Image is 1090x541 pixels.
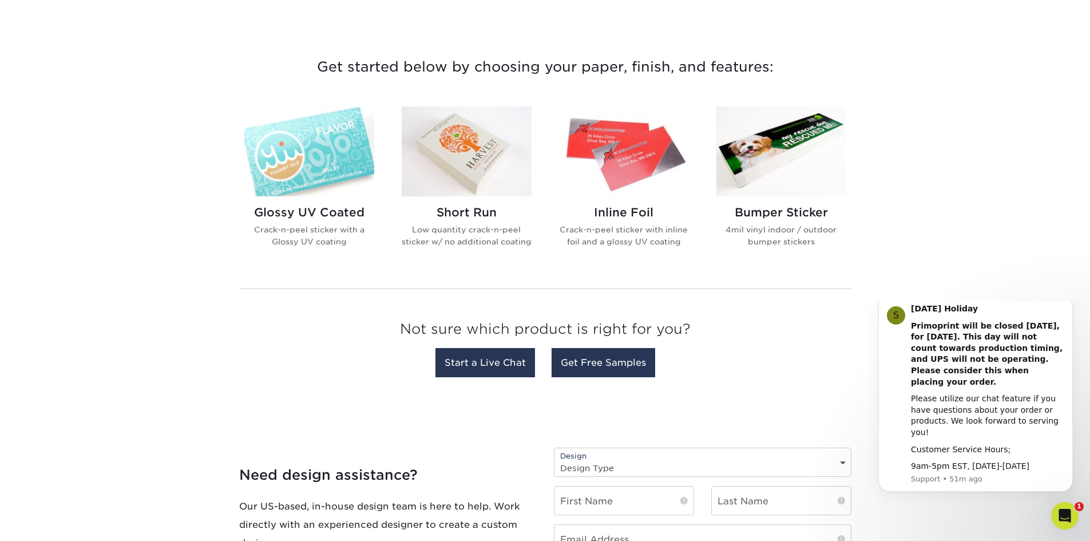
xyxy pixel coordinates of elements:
a: Short Run Stickers Short Run Low quantity crack-n-peel sticker w/ no additional coating [402,106,532,266]
p: Crack-n-peel sticker with inline foil and a glossy UV coating [559,224,689,247]
img: Short Run Stickers [402,106,532,196]
iframe: Intercom notifications message [861,301,1090,510]
img: Inline Foil Stickers [559,106,689,196]
p: Crack-n-peel sticker with a Glossy UV coating [244,224,374,247]
h4: Need design assistance? [239,467,537,483]
img: Glossy UV Coated Stickers [244,106,374,196]
a: Get Free Samples [552,348,655,377]
img: Bumper Sticker Stickers [716,106,846,196]
a: Glossy UV Coated Stickers Glossy UV Coated Crack-n-peel sticker with a Glossy UV coating [244,106,374,266]
a: Start a Live Chat [435,348,535,377]
h2: Bumper Sticker [716,206,846,219]
b: Primoprint will be closed [DATE], for [DATE]. This day will not count towards production timing, ... [50,20,201,85]
a: Bumper Sticker Stickers Bumper Sticker 4mil vinyl indoor / outdoor bumper stickers [716,106,846,266]
h2: Inline Foil [559,206,689,219]
h3: Get started below by choosing your paper, finish, and features: [211,41,880,93]
h2: Glossy UV Coated [244,206,374,219]
p: Message from Support, sent 51m ago [50,173,203,183]
h2: Short Run [402,206,532,219]
a: Inline Foil Stickers Inline Foil Crack-n-peel sticker with inline foil and a glossy UV coating [559,106,689,266]
div: 9am-5pm EST, [DATE]-[DATE] [50,160,203,171]
h3: Not sure which product is right for you? [239,312,851,352]
div: Please utilize our chat feature if you have questions about your order or products. We look forwa... [50,92,203,137]
div: Customer Service Hours; [50,143,203,155]
span: 1 [1075,502,1084,511]
div: Profile image for Support [26,5,44,23]
iframe: Google Customer Reviews [3,506,97,537]
div: Message content [50,2,203,171]
b: [DATE] Holiday [50,3,117,12]
p: Low quantity crack-n-peel sticker w/ no additional coating [402,224,532,247]
iframe: Intercom live chat [1051,502,1079,530]
p: 4mil vinyl indoor / outdoor bumper stickers [716,224,846,247]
